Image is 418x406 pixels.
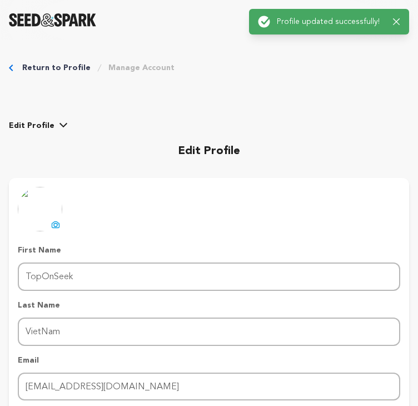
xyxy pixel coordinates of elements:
input: Email [18,373,400,401]
div: Breadcrumb [9,62,409,73]
p: edit profile [9,142,409,160]
input: Last Name [18,318,400,346]
input: First Name [18,263,400,291]
p: First Name [18,245,400,256]
p: Profile updated successfully! [277,16,384,27]
span: Edit Profile [9,120,54,131]
p: Last Name [18,300,400,311]
a: Manage Account [108,62,175,73]
img: Seed&Spark Logo Dark Mode [9,13,96,27]
a: Seed&Spark Homepage [9,13,96,27]
a: Return to Profile [22,62,91,73]
p: Email [18,355,400,366]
